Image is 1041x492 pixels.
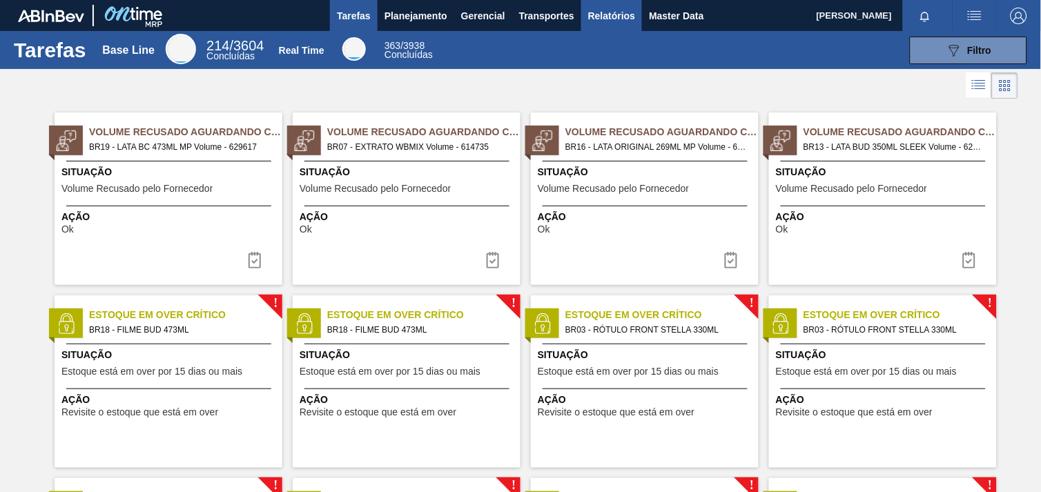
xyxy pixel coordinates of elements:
h1: Tarefas [14,42,86,58]
button: Filtro [910,37,1027,64]
span: Situação [300,165,517,179]
span: BR03 - RÓTULO FRONT STELLA 330ML [804,322,986,337]
span: ! [750,481,754,491]
span: Ok [776,224,788,235]
span: Situação [61,165,279,179]
span: Ok [538,224,550,235]
button: Notificações [903,6,947,26]
span: Ação [538,393,755,407]
img: Logout [1011,8,1027,24]
span: ! [750,298,754,308]
span: Estoque em Over Crítico [327,308,520,322]
span: Estoque em Over Crítico [804,308,997,322]
img: TNhmsLtSVTkK8tSr43FrP2fwEKptu5GPRR3wAAAABJRU5ErkJggg== [18,10,84,22]
span: Relatórios [588,8,635,24]
div: Real Time [279,45,324,56]
button: icon-task-complete [476,246,509,274]
img: userActions [966,8,983,24]
span: Situação [538,165,755,179]
div: Base Line [102,44,155,57]
div: Real Time [385,41,433,59]
div: Visão em Cards [992,72,1018,99]
img: status [294,313,315,334]
span: Tarefas [337,8,371,24]
span: Volume Recusado pelo Fornecedor [776,184,927,194]
img: status [770,313,791,334]
div: Completar tarefa: 30376619 [953,246,986,274]
span: Ação [538,210,755,224]
span: Volume Recusado pelo Fornecedor [300,184,451,194]
span: 363 [385,40,400,51]
img: status [56,130,77,151]
span: 214 [206,38,229,53]
span: Situação [776,165,993,179]
span: Estoque está em over por 15 dias ou mais [300,366,480,377]
span: Situação [538,348,755,362]
img: icon-task-complete [246,252,263,268]
span: ! [512,481,516,491]
div: Base Line [206,40,264,61]
span: Ok [300,224,312,235]
div: Real Time [342,37,366,61]
span: Volume Recusado Aguardando Ciência [565,125,759,139]
img: status [56,313,77,334]
div: Completar tarefa: 30376613 [714,246,748,274]
span: Revisite o estoque que está em over [300,407,456,417]
span: Ação [776,210,993,224]
div: Completar tarefa: 30375225 [238,246,271,274]
img: status [294,130,315,151]
img: icon-task-complete [961,252,977,268]
span: Revisite o estoque que está em over [61,407,218,417]
span: / 3938 [385,40,425,51]
div: Visão em Lista [966,72,992,99]
button: icon-task-complete [238,246,271,274]
span: Ação [61,210,279,224]
span: ! [273,298,278,308]
span: ! [512,298,516,308]
span: Estoque em Over Crítico [89,308,282,322]
span: Revisite o estoque que está em over [776,407,933,417]
span: Planejamento [385,8,447,24]
span: Volume Recusado pelo Fornecedor [538,184,689,194]
span: Ação [300,210,517,224]
span: Concluídas [385,49,433,60]
span: Volume Recusado Aguardando Ciência [804,125,997,139]
span: Situação [300,348,517,362]
span: / 3604 [206,38,264,53]
span: Estoque está em over por 15 dias ou mais [776,366,957,377]
span: Estoque está em over por 15 dias ou mais [538,366,719,377]
img: icon-task-complete [485,252,501,268]
span: BR07 - EXTRATO WBMIX Volume - 614735 [327,139,509,155]
span: Filtro [968,45,992,56]
button: icon-task-complete [714,246,748,274]
span: BR03 - RÓTULO FRONT STELLA 330ML [565,322,748,337]
span: Situação [61,348,279,362]
span: Master Data [649,8,703,24]
span: Estoque em Over Crítico [565,308,759,322]
span: ! [273,481,278,491]
span: Concluídas [206,50,255,61]
span: Ação [300,393,517,407]
span: BR13 - LATA BUD 350ML SLEEK Volume - 629546 [804,139,986,155]
div: Completar tarefa: 30375226 [476,246,509,274]
span: Ação [61,393,279,407]
span: BR18 - FILME BUD 473ML [327,322,509,337]
span: Revisite o estoque que está em over [538,407,694,417]
span: Ação [776,393,993,407]
button: icon-task-complete [953,246,986,274]
span: BR18 - FILME BUD 473ML [89,322,271,337]
span: Volume Recusado Aguardando Ciência [89,125,282,139]
span: Gerencial [461,8,505,24]
span: Volume Recusado pelo Fornecedor [61,184,213,194]
img: icon-task-complete [723,252,739,268]
span: Volume Recusado Aguardando Ciência [327,125,520,139]
span: ! [988,298,992,308]
span: BR16 - LATA ORIGINAL 269ML MP Volume - 629866 [565,139,748,155]
span: BR19 - LATA BC 473ML MP Volume - 629617 [89,139,271,155]
img: status [770,130,791,151]
span: Transportes [519,8,574,24]
span: Situação [776,348,993,362]
img: status [532,130,553,151]
div: Base Line [166,34,196,64]
span: Ok [61,224,74,235]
